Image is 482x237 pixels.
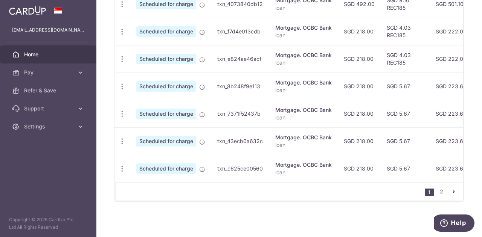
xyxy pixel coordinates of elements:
[24,123,74,130] span: Settings
[275,169,332,176] p: loan
[136,136,196,146] span: Scheduled for charge
[275,114,332,121] p: loan
[430,18,475,45] td: SGD 222.03
[211,155,269,182] td: txn_c625ce00560
[381,45,430,72] td: SGD 4.03 REC185
[211,18,269,45] td: txn_f7d4e013cdb
[211,72,269,100] td: txn_8b248f9e113
[211,127,269,155] td: txn_43ecb0a632c
[275,86,332,94] p: loan
[12,26,84,34] p: [EMAIL_ADDRESS][DOMAIN_NAME]
[437,187,446,196] a: 2
[24,69,74,76] span: Pay
[275,51,332,59] div: Mortgage. OCBC Bank
[136,109,196,119] span: Scheduled for charge
[381,18,430,45] td: SGD 4.03 REC185
[136,26,196,37] span: Scheduled for charge
[381,72,430,100] td: SGD 5.67
[430,155,475,182] td: SGD 223.67
[9,6,46,15] img: CardUp
[275,141,332,149] p: loan
[430,100,475,127] td: SGD 223.67
[136,163,196,174] span: Scheduled for charge
[430,127,475,155] td: SGD 223.67
[275,4,332,12] p: loan
[211,45,269,72] td: txn_e824ae46acf
[24,105,74,112] span: Support
[338,100,381,127] td: SGD 218.00
[338,18,381,45] td: SGD 218.00
[275,161,332,169] div: Mortgage. OCBC Bank
[136,54,196,64] span: Scheduled for charge
[211,100,269,127] td: txn_7371f52437b
[434,214,474,233] iframe: Opens a widget where you can find more information
[425,189,434,196] li: 1
[381,127,430,155] td: SGD 5.67
[24,87,74,94] span: Refer & Save
[24,51,74,58] span: Home
[425,183,463,201] nav: pager
[275,24,332,32] div: Mortgage. OCBC Bank
[381,155,430,182] td: SGD 5.67
[338,72,381,100] td: SGD 218.00
[275,59,332,66] p: loan
[381,100,430,127] td: SGD 5.67
[430,45,475,72] td: SGD 222.03
[338,155,381,182] td: SGD 218.00
[275,134,332,141] div: Mortgage. OCBC Bank
[430,72,475,100] td: SGD 223.67
[275,32,332,39] p: loan
[275,79,332,86] div: Mortgage. OCBC Bank
[338,127,381,155] td: SGD 218.00
[136,81,196,92] span: Scheduled for charge
[275,106,332,114] div: Mortgage. OCBC Bank
[338,45,381,72] td: SGD 218.00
